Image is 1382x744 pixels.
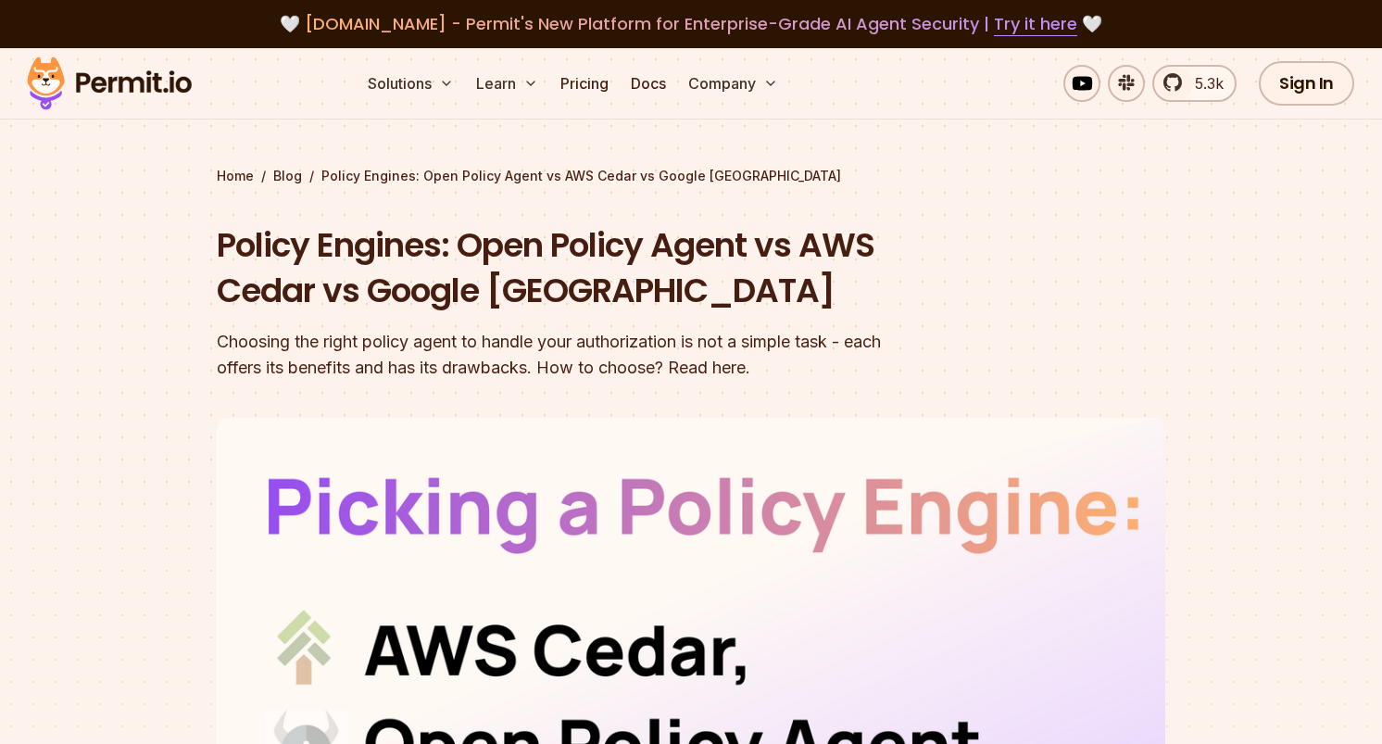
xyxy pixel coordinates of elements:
a: Pricing [553,65,616,102]
h1: Policy Engines: Open Policy Agent vs AWS Cedar vs Google [GEOGRAPHIC_DATA] [217,222,928,314]
a: Blog [273,167,302,185]
a: Home [217,167,254,185]
a: Try it here [994,12,1077,36]
button: Learn [469,65,546,102]
div: Choosing the right policy agent to handle your authorization is not a simple task - each offers i... [217,329,928,381]
div: / / [217,167,1165,185]
div: 🤍 🤍 [44,11,1338,37]
button: Solutions [360,65,461,102]
img: Permit logo [19,52,200,115]
span: [DOMAIN_NAME] - Permit's New Platform for Enterprise-Grade AI Agent Security | [305,12,1077,35]
a: 5.3k [1152,65,1237,102]
button: Company [681,65,785,102]
a: Docs [623,65,673,102]
span: 5.3k [1184,72,1224,95]
a: Sign In [1259,61,1354,106]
